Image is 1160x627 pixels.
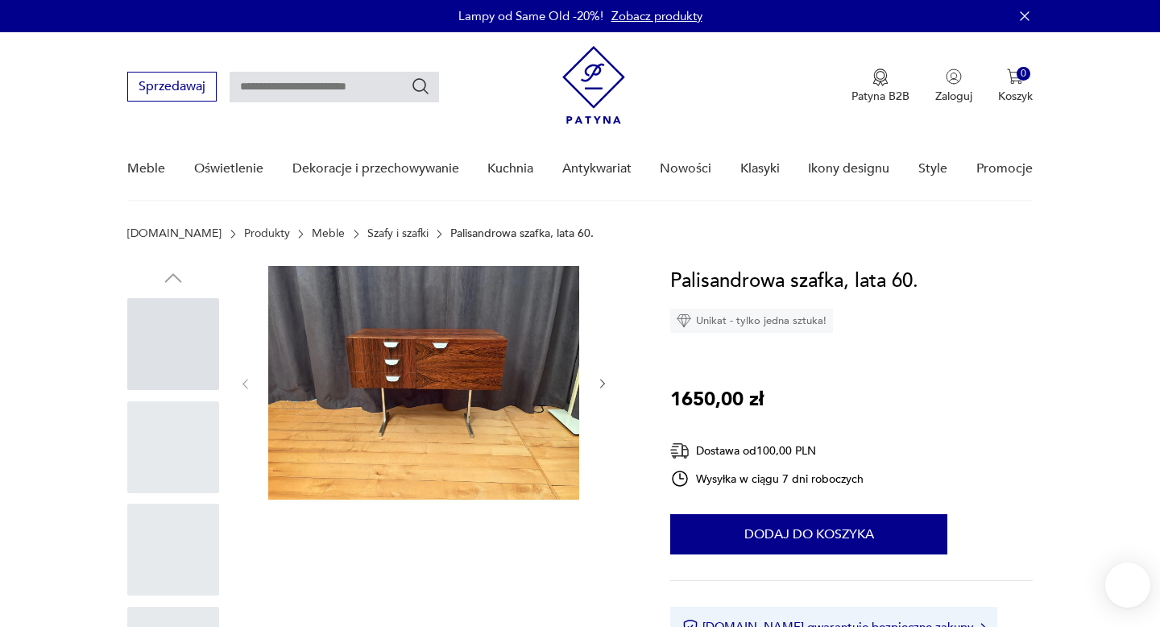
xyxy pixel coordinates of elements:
[312,227,345,240] a: Meble
[946,69,962,85] img: Ikonka użytkownika
[670,441,864,461] div: Dostawa od 100,00 PLN
[872,69,889,86] img: Ikona medalu
[411,77,430,96] button: Szukaj
[670,514,947,554] button: Dodaj do koszyka
[851,69,909,104] button: Patyna B2B
[127,138,165,200] a: Meble
[851,69,909,104] a: Ikona medaluPatyna B2B
[127,227,222,240] a: [DOMAIN_NAME]
[458,8,603,24] p: Lampy od Same Old -20%!
[127,72,217,102] button: Sprzedawaj
[851,89,909,104] p: Patyna B2B
[740,138,780,200] a: Klasyki
[562,46,625,124] img: Patyna - sklep z meblami i dekoracjami vintage
[670,384,764,415] p: 1650,00 zł
[976,138,1033,200] a: Promocje
[450,227,594,240] p: Palisandrowa szafka, lata 60.
[367,227,429,240] a: Szafy i szafki
[670,441,690,461] img: Ikona dostawy
[611,8,702,24] a: Zobacz produkty
[998,69,1033,104] button: 0Koszyk
[670,469,864,488] div: Wysyłka w ciągu 7 dni roboczych
[808,138,889,200] a: Ikony designu
[670,309,833,333] div: Unikat - tylko jedna sztuka!
[660,138,711,200] a: Nowości
[677,313,691,328] img: Ikona diamentu
[935,69,972,104] button: Zaloguj
[268,266,579,500] img: Zdjęcie produktu Palisandrowa szafka, lata 60.
[670,266,918,297] h1: Palisandrowa szafka, lata 60.
[935,89,972,104] p: Zaloguj
[1017,67,1030,81] div: 0
[1105,563,1150,608] iframe: Smartsupp widget button
[998,89,1033,104] p: Koszyk
[487,138,533,200] a: Kuchnia
[918,138,947,200] a: Style
[244,227,290,240] a: Produkty
[194,138,263,200] a: Oświetlenie
[127,82,217,93] a: Sprzedawaj
[1007,69,1023,85] img: Ikona koszyka
[292,138,459,200] a: Dekoracje i przechowywanie
[562,138,632,200] a: Antykwariat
